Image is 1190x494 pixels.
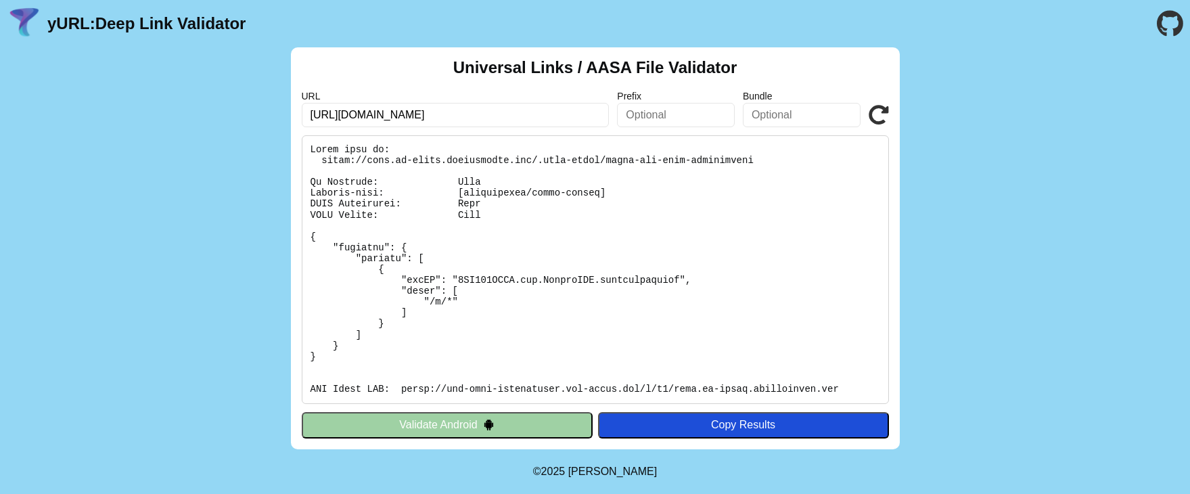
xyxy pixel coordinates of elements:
[302,135,889,404] pre: Lorem ipsu do: sitam://cons.ad-elits.doeiusmodte.inc/.utla-etdol/magna-ali-enim-adminimveni Qu No...
[598,412,889,438] button: Copy Results
[7,6,42,41] img: yURL Logo
[617,91,735,102] label: Prefix
[605,419,882,431] div: Copy Results
[453,58,737,77] h2: Universal Links / AASA File Validator
[541,466,566,477] span: 2025
[302,91,610,102] label: URL
[533,449,657,494] footer: ©
[47,14,246,33] a: yURL:Deep Link Validator
[568,466,658,477] a: Michael Ibragimchayev's Personal Site
[617,103,735,127] input: Optional
[743,91,861,102] label: Bundle
[483,419,495,430] img: droidIcon.svg
[743,103,861,127] input: Optional
[302,412,593,438] button: Validate Android
[302,103,610,127] input: Required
